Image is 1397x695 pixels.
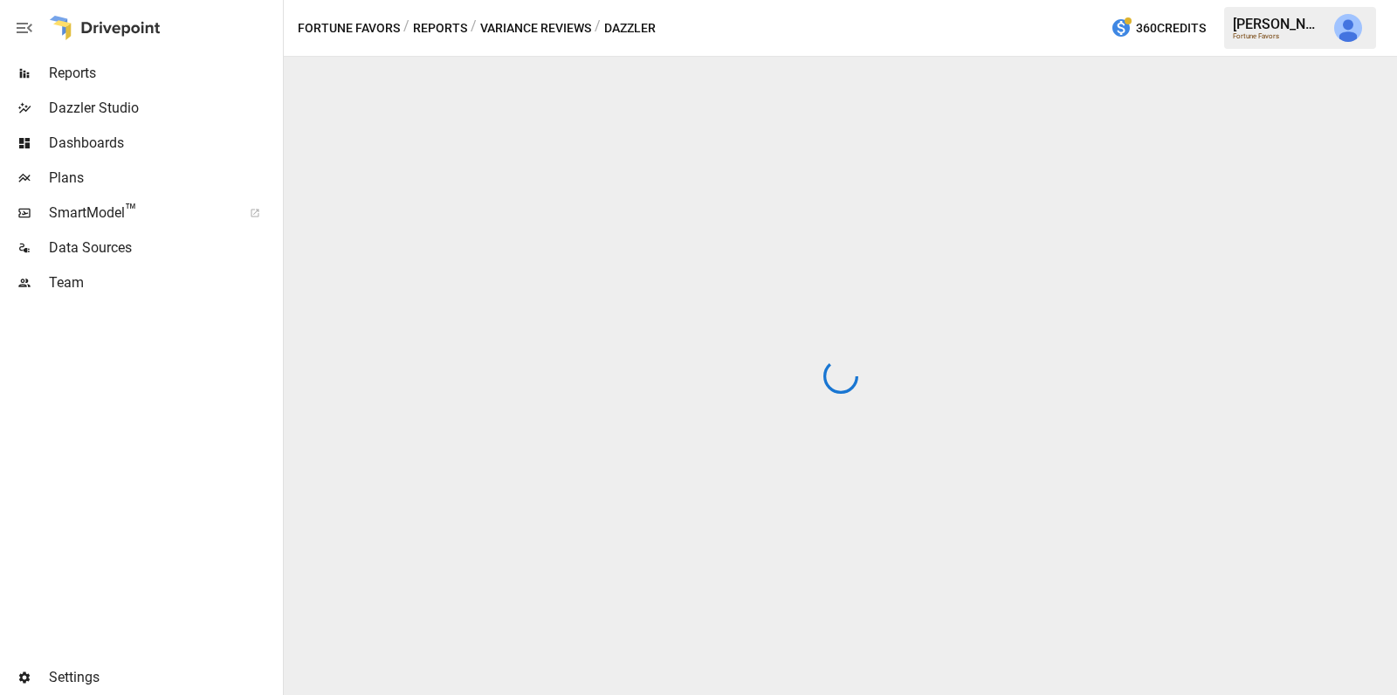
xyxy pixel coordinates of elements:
span: Data Sources [49,237,279,258]
div: / [595,17,601,39]
span: SmartModel [49,203,231,224]
img: Julie Wilton [1334,14,1362,42]
button: Fortune Favors [298,17,400,39]
button: Reports [413,17,467,39]
span: ™ [125,200,137,222]
button: Variance Reviews [480,17,591,39]
span: Settings [49,667,279,688]
div: / [471,17,477,39]
button: Julie Wilton [1324,3,1373,52]
span: Plans [49,168,279,189]
span: 360 Credits [1136,17,1206,39]
span: Team [49,272,279,293]
button: 360Credits [1104,12,1213,45]
span: Dazzler Studio [49,98,279,119]
div: Fortune Favors [1233,32,1324,40]
span: Dashboards [49,133,279,154]
div: [PERSON_NAME] [1233,16,1324,32]
div: / [403,17,409,39]
span: Reports [49,63,279,84]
